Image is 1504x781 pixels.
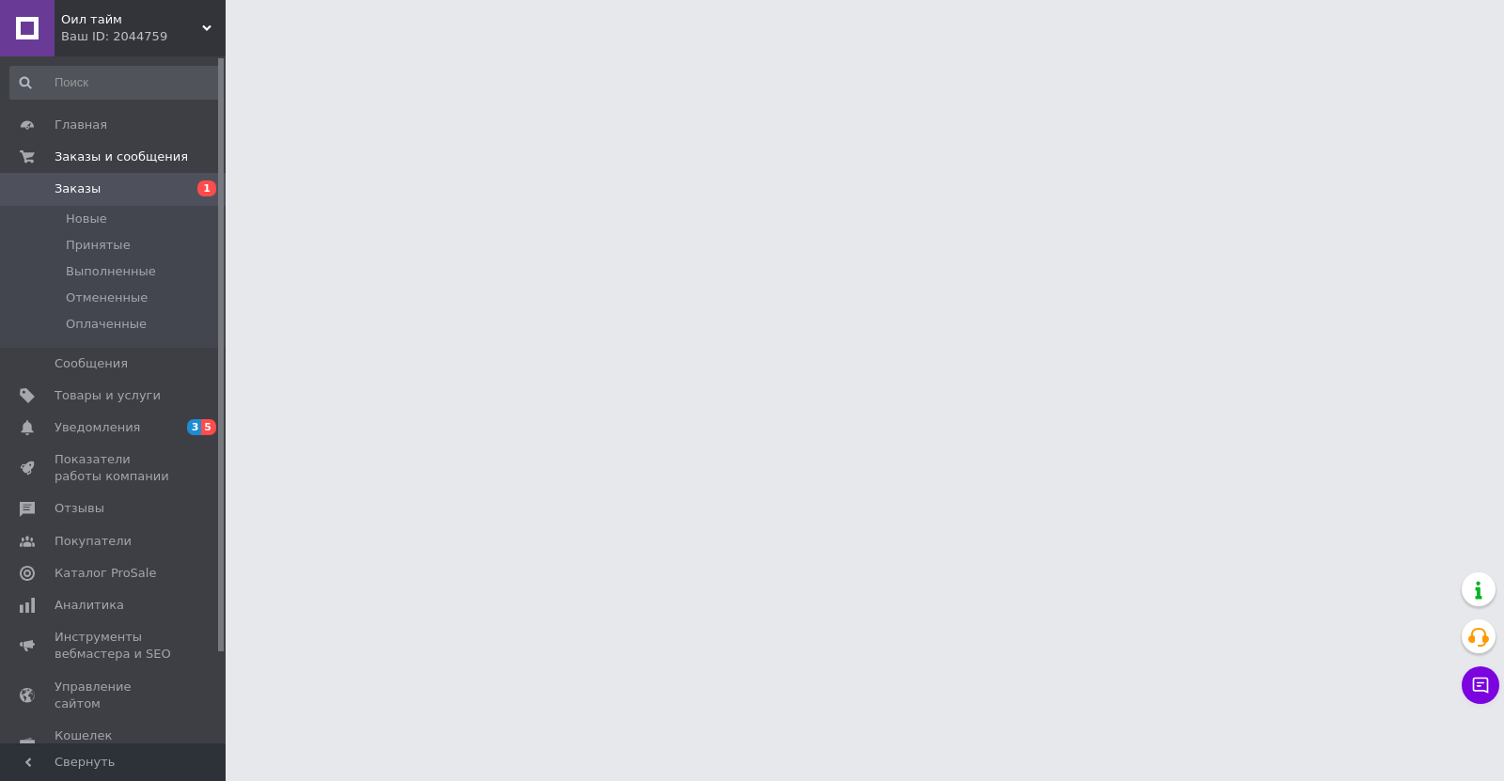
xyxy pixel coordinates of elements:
[66,237,131,254] span: Принятые
[9,66,222,100] input: Поиск
[201,419,216,435] span: 5
[61,11,202,28] span: Оил тайм
[55,727,174,761] span: Кошелек компании
[66,316,147,333] span: Оплаченные
[55,451,174,485] span: Показатели работы компании
[66,263,156,280] span: Выполненные
[55,387,161,404] span: Товары и услуги
[55,565,156,582] span: Каталог ProSale
[55,355,128,372] span: Сообщения
[55,679,174,712] span: Управление сайтом
[55,597,124,614] span: Аналитика
[197,180,216,196] span: 1
[55,629,174,663] span: Инструменты вебмастера и SEO
[55,117,107,133] span: Главная
[55,419,140,436] span: Уведомления
[55,500,104,517] span: Отзывы
[55,180,101,197] span: Заказы
[66,211,107,227] span: Новые
[187,419,202,435] span: 3
[66,289,148,306] span: Отмененные
[55,148,188,165] span: Заказы и сообщения
[61,28,226,45] div: Ваш ID: 2044759
[55,533,132,550] span: Покупатели
[1462,666,1499,704] button: Чат с покупателем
